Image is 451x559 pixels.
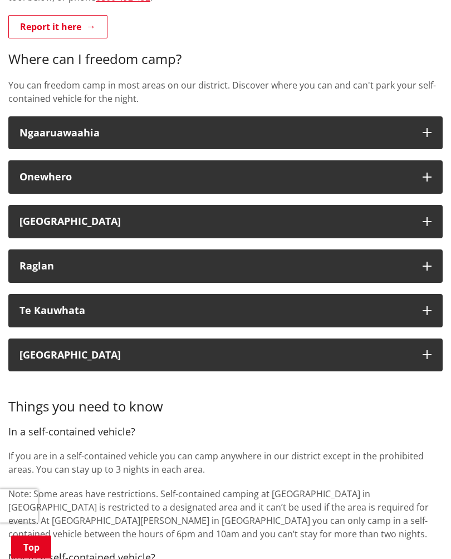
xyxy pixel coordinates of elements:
h3: Things you need to know [8,383,443,415]
button: [GEOGRAPHIC_DATA] [8,205,443,239]
div: Onewhero [19,172,411,183]
h4: In a self-contained vehicle? [8,426,443,439]
div: Te Kauwhata [19,306,411,317]
div: Raglan [19,261,411,272]
button: [GEOGRAPHIC_DATA] [8,339,443,372]
button: Te Kauwhata [8,295,443,328]
iframe: Messenger Launcher [400,512,440,552]
a: Report it here [8,16,107,39]
p: If you are in a self-contained vehicle you can camp anywhere in our district except in the prohib... [8,450,443,477]
p: You can freedom camp in most areas on our district. Discover where you can and can't park your se... [8,79,443,106]
button: Ngaaruawaahia [8,117,443,150]
div: [GEOGRAPHIC_DATA] [19,350,411,361]
button: Onewhero [8,161,443,194]
div: [GEOGRAPHIC_DATA] [19,217,411,228]
button: Raglan [8,250,443,283]
a: Top [11,536,51,559]
p: Note: Some areas have restrictions. Self-contained camping at [GEOGRAPHIC_DATA] in [GEOGRAPHIC_DA... [8,488,443,541]
h3: Where can I freedom camp? [8,52,443,68]
div: Ngaaruawaahia [19,128,411,139]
